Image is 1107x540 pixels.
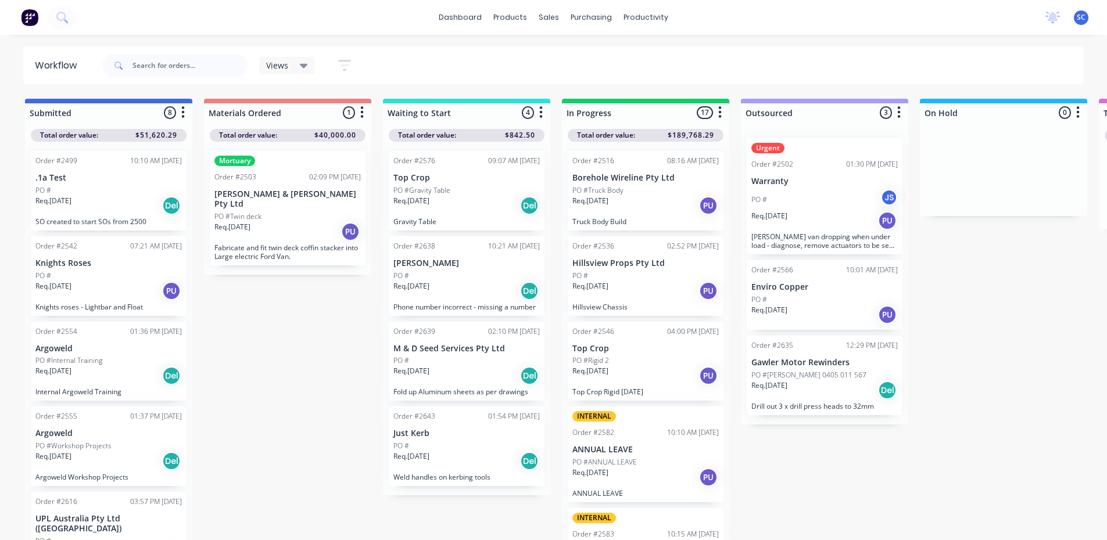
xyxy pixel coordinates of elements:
div: 10:21 AM [DATE] [488,241,540,251]
div: Del [162,452,181,470]
div: 07:21 AM [DATE] [130,241,182,251]
p: M & D Seed Services Pty Ltd [393,344,540,354]
p: Argoweld [35,429,182,438]
div: Order #2566 [751,265,793,275]
div: 08:16 AM [DATE] [667,156,719,166]
p: SO created to start SOs from 2500 [35,217,182,226]
p: Req. [DATE] [572,467,608,478]
div: PU [699,282,718,300]
p: PO #Twin deck [214,211,261,222]
div: Order #2555 [35,411,77,422]
div: Order #2542 [35,241,77,251]
div: Order #254604:00 PM [DATE]Top CropPO #Rigid 2Req.[DATE]PUTop Crop Rigid [DATE] [568,322,723,401]
span: $842.50 [505,130,535,141]
div: MortuaryOrder #250302:09 PM [DATE][PERSON_NAME] & [PERSON_NAME] Pty LtdPO #Twin deckReq.[DATE]PUF... [210,151,366,265]
span: Total order value: [398,130,456,141]
div: Order #257609:07 AM [DATE]Top CropPO #Gravity TableReq.[DATE]DelGravity Table [389,151,544,231]
p: .1a Test [35,173,182,183]
div: Del [162,366,181,385]
input: Search for orders... [132,54,248,77]
p: Internal Argoweld Training [35,387,182,396]
span: Views [266,59,288,71]
div: PU [699,196,718,215]
p: Knights Roses [35,258,182,268]
p: Req. [DATE] [35,451,71,462]
p: Enviro Copper [751,282,898,292]
p: Req. [DATE] [35,196,71,206]
div: 01:30 PM [DATE] [846,159,898,170]
p: Hillsview Props Pty Ltd [572,258,719,268]
p: PO #Gravity Table [393,185,450,196]
div: 02:52 PM [DATE] [667,241,719,251]
p: PO #[PERSON_NAME] 0405 011 567 [751,370,866,380]
div: Order #2582 [572,427,614,438]
div: PU [162,282,181,300]
p: Req. [DATE] [751,305,787,315]
div: Order #2516 [572,156,614,166]
p: Fabricate and fit twin deck coffin stacker into Large electric Ford Van. [214,243,361,261]
div: Mortuary [214,156,255,166]
p: PO # [393,271,409,281]
div: Order #255401:36 PM [DATE]ArgoweldPO #Internal TrainingReq.[DATE]DelInternal Argoweld Training [31,322,187,401]
p: Top Crop [393,173,540,183]
p: Knights roses - Lightbar and Float [35,303,182,311]
div: Order #2499 [35,156,77,166]
p: Fold up Aluminum sheets as per drawings [393,387,540,396]
div: PU [341,222,360,241]
p: Req. [DATE] [393,366,429,376]
div: PU [878,211,897,230]
div: Order #2635 [751,340,793,351]
div: 03:57 PM [DATE] [130,496,182,507]
p: [PERSON_NAME] & [PERSON_NAME] Pty Ltd [214,189,361,209]
div: 04:00 PM [DATE] [667,326,719,337]
p: PO # [35,271,51,281]
div: Order #251608:16 AM [DATE]Borehole Wireline Pty LtdPO #Truck BodyReq.[DATE]PUTruck Body Build [568,151,723,231]
div: Order #2502 [751,159,793,170]
p: Req. [DATE] [35,366,71,376]
div: 02:10 PM [DATE] [488,326,540,337]
div: PU [699,468,718,487]
div: Order #2643 [393,411,435,422]
p: PO # [751,195,767,205]
div: Urgent [751,143,784,153]
div: Workflow [35,59,83,73]
div: 12:29 PM [DATE] [846,340,898,351]
div: 10:10 AM [DATE] [130,156,182,166]
div: Del [878,381,897,399]
div: Order #254207:21 AM [DATE]Knights RosesPO #Req.[DATE]PUKnights roses - Lightbar and Float [31,236,187,316]
p: Req. [DATE] [751,380,787,391]
div: 09:07 AM [DATE] [488,156,540,166]
div: Order #263512:29 PM [DATE]Gawler Motor RewindersPO #[PERSON_NAME] 0405 011 567Req.[DATE]DelDrill ... [747,336,902,415]
div: 10:10 AM [DATE] [667,427,719,438]
div: 10:15 AM [DATE] [667,529,719,539]
p: ANNUAL LEAVE [572,445,719,455]
div: Order #2546 [572,326,614,337]
span: $40,000.00 [314,130,356,141]
span: $189,768.29 [668,130,714,141]
p: Drill out 3 x drill press heads to 32mm [751,402,898,411]
div: PU [878,305,897,324]
div: UrgentOrder #250201:30 PM [DATE]WarrantyPO #JSReq.[DATE]PU[PERSON_NAME] van dropping when under l... [747,138,902,254]
p: Req. [DATE] [35,281,71,291]
div: 01:36 PM [DATE] [130,326,182,337]
div: Order #2503 [214,172,256,182]
p: Just Kerb [393,429,540,438]
div: PU [699,366,718,385]
p: PO # [393,355,409,366]
div: Order #256610:01 AM [DATE]Enviro CopperPO #Req.[DATE]PU [747,260,902,330]
p: [PERSON_NAME] van dropping when under load - diagnose, remove actuators to be sent away for repai... [751,232,898,250]
p: Weld handles on kerbing tools [393,473,540,481]
p: Argoweld Workshop Projects [35,473,182,481]
span: Total order value: [40,130,98,141]
p: [PERSON_NAME] [393,258,540,268]
p: Warranty [751,177,898,186]
div: Order #2576 [393,156,435,166]
div: Del [520,282,539,300]
span: $51,620.29 [135,130,177,141]
div: Order #263902:10 PM [DATE]M & D Seed Services Pty LtdPO #Req.[DATE]DelFold up Aluminum sheets as ... [389,322,544,401]
div: Order #2616 [35,496,77,507]
p: Phone number incorrect - missing a number [393,303,540,311]
div: Order #264301:54 PM [DATE]Just KerbPO #Req.[DATE]DelWeld handles on kerbing tools [389,406,544,486]
div: JS [880,189,898,206]
img: Factory [21,9,38,26]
